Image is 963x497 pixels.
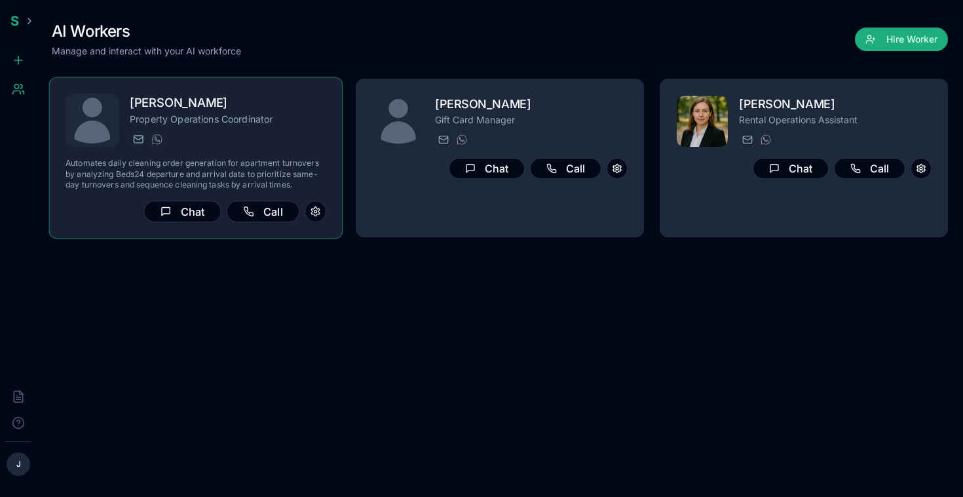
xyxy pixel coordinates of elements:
[7,452,30,476] button: J
[739,95,932,113] h2: [PERSON_NAME]
[753,158,829,179] button: Chat
[435,132,451,148] button: Send email to rafael.salem@getspinnable.ai
[435,113,628,127] p: Gift Card Manager
[530,158,601,179] button: Call
[66,158,326,190] p: Automates daily cleaning order generation for apartment turnovers by analyzing Beds24 departure a...
[130,94,326,113] h2: [PERSON_NAME]
[130,131,145,147] button: Send email to matilda.lemieux@getspinnable.ai
[834,158,905,179] button: Call
[143,201,221,222] button: Chat
[52,21,241,42] h1: AI Workers
[457,134,467,145] img: WhatsApp
[855,34,948,47] a: Hire Worker
[435,95,628,113] h2: [PERSON_NAME]
[449,158,525,179] button: Chat
[227,201,299,222] button: Call
[149,131,164,147] button: WhatsApp
[739,113,932,127] p: Rental Operations Assistant
[130,113,326,126] p: Property Operations Coordinator
[16,459,21,469] span: J
[10,13,19,29] span: S
[855,28,948,51] button: Hire Worker
[677,96,728,147] img: Freya Costa
[761,134,771,145] img: WhatsApp
[453,132,469,148] button: WhatsApp
[152,134,162,144] img: WhatsApp
[757,132,773,148] button: WhatsApp
[52,45,241,58] p: Manage and interact with your AI workforce
[739,132,755,148] button: Send email to freya.costa@getspinnable.ai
